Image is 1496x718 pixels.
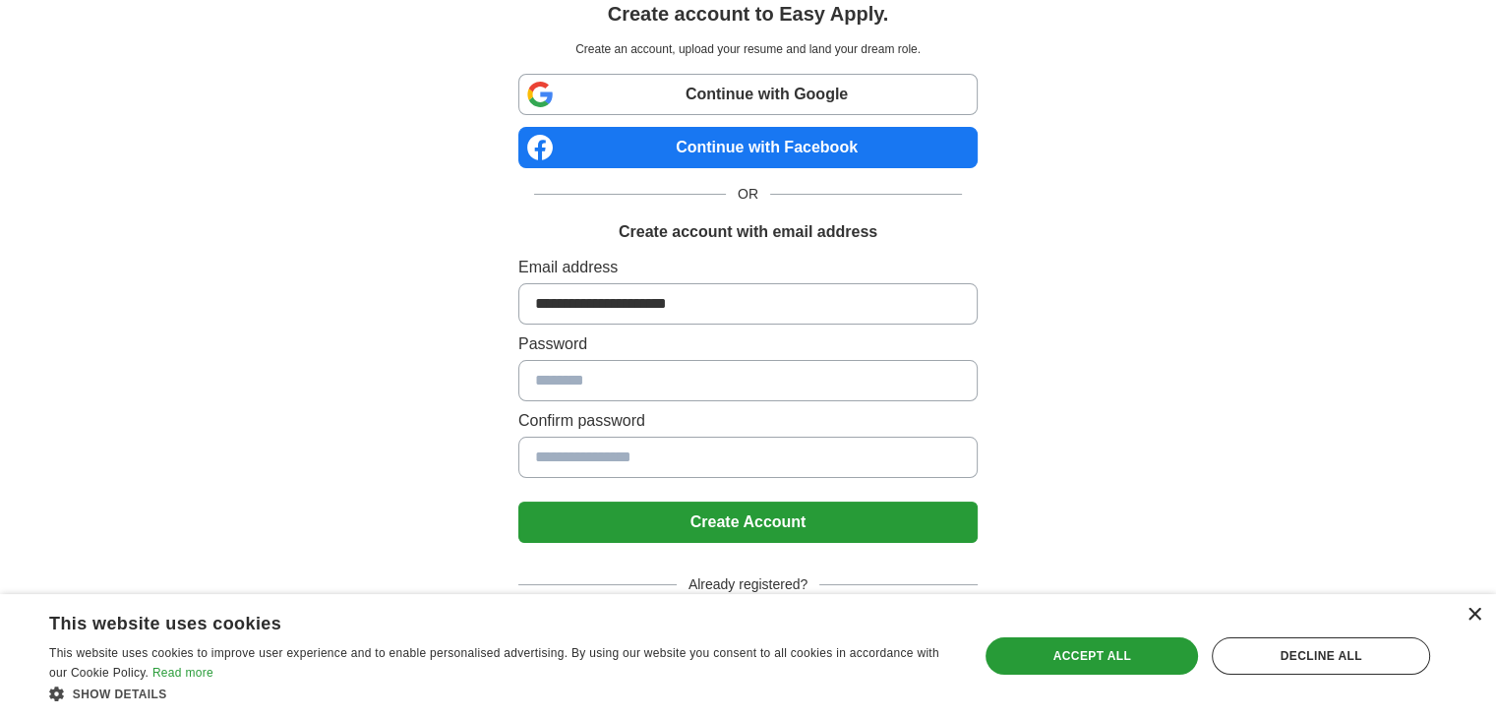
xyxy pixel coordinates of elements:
label: Email address [518,256,978,279]
div: Close [1466,608,1481,623]
label: Confirm password [518,409,978,433]
div: This website uses cookies [49,606,902,635]
span: Show details [73,688,167,701]
p: Create an account, upload your resume and land your dream role. [522,40,974,58]
a: Continue with Google [518,74,978,115]
button: Create Account [518,502,978,543]
span: This website uses cookies to improve user experience and to enable personalised advertising. By u... [49,646,939,680]
span: Already registered? [677,574,819,595]
a: Continue with Facebook [518,127,978,168]
span: OR [726,184,770,205]
h1: Create account with email address [619,220,877,244]
div: Show details [49,684,951,703]
a: Read more, opens a new window [152,666,213,680]
div: Accept all [986,637,1198,675]
div: Decline all [1212,637,1430,675]
label: Password [518,332,978,356]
